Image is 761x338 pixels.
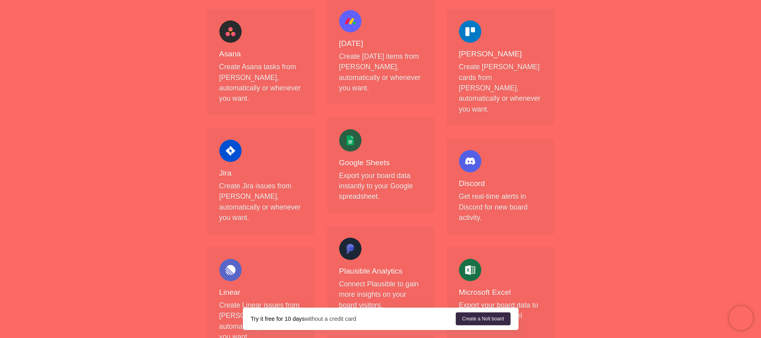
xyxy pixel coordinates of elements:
[219,181,302,223] p: Create Jira issues from [PERSON_NAME], automatically or whenever you want.
[219,62,302,104] p: Create Asana tasks from [PERSON_NAME], automatically or whenever you want.
[459,49,542,59] h4: [PERSON_NAME]
[459,288,542,298] h4: Microsoft Excel
[339,39,422,49] h4: [DATE]
[219,168,302,178] h4: Jira
[251,315,456,323] div: without a credit card
[459,179,542,189] h4: Discord
[729,306,753,330] iframe: Chatra live chat
[339,51,422,94] p: Create [DATE] items from [PERSON_NAME], automatically or whenever you want.
[456,312,511,325] a: Create a Nolt board
[339,266,422,276] h4: Plausible Analytics
[459,300,542,332] p: Export your board data to your Microsoft Excel sheet.
[339,170,422,202] p: Export your board data instantly to your Google spreadsheet.
[219,288,302,298] h4: Linear
[339,158,422,168] h4: Google Sheets
[459,62,542,114] p: Create [PERSON_NAME] cards from [PERSON_NAME], automatically or whenever you want.
[219,49,302,59] h4: Asana
[339,279,422,310] p: Connect Plausible to gain more insights on your board visitors.
[459,191,542,223] p: Get real-time alerts in Discord for new board activity.
[251,316,305,322] strong: Try it free for 10 days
